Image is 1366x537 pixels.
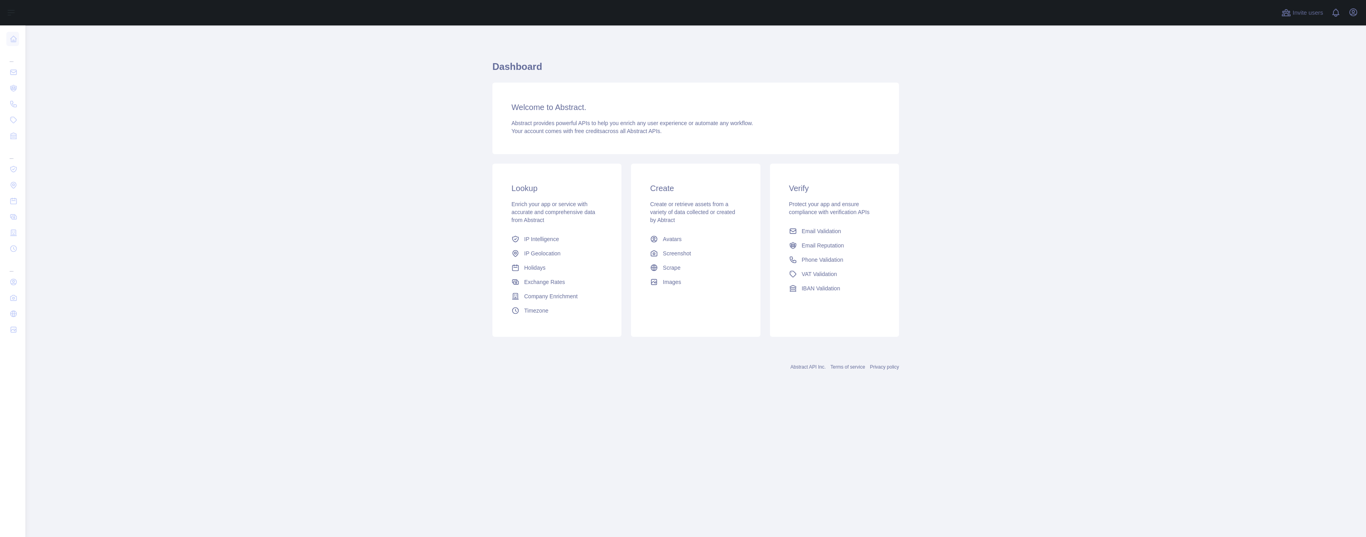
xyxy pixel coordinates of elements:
span: Timezone [524,307,548,315]
a: Email Validation [786,224,883,238]
span: Company Enrichment [524,292,578,300]
span: Enrich your app or service with accurate and comprehensive data from Abstract [511,201,595,223]
a: Scrape [647,261,744,275]
a: IP Intelligence [508,232,606,246]
a: Holidays [508,261,606,275]
a: Abstract API Inc. [791,364,826,370]
a: Terms of service [830,364,865,370]
a: Phone Validation [786,253,883,267]
div: ... [6,48,19,64]
span: Create or retrieve assets from a variety of data collected or created by Abtract [650,201,735,223]
span: Holidays [524,264,546,272]
span: Email Validation [802,227,841,235]
span: Phone Validation [802,256,843,264]
div: ... [6,257,19,273]
button: Invite users [1280,6,1325,19]
a: Timezone [508,303,606,318]
a: Exchange Rates [508,275,606,289]
h3: Verify [789,183,880,194]
span: free credits [575,128,602,134]
a: VAT Validation [786,267,883,281]
div: ... [6,145,19,160]
span: Images [663,278,681,286]
span: Scrape [663,264,680,272]
span: Avatars [663,235,681,243]
h3: Welcome to Abstract. [511,102,880,113]
span: Exchange Rates [524,278,565,286]
a: IBAN Validation [786,281,883,296]
a: Company Enrichment [508,289,606,303]
span: Protect your app and ensure compliance with verification APIs [789,201,870,215]
h3: Lookup [511,183,602,194]
span: Email Reputation [802,241,844,249]
span: Abstract provides powerful APIs to help you enrich any user experience or automate any workflow. [511,120,753,126]
a: Images [647,275,744,289]
a: Screenshot [647,246,744,261]
span: Invite users [1293,8,1323,17]
span: IBAN Validation [802,284,840,292]
span: IP Geolocation [524,249,561,257]
a: Avatars [647,232,744,246]
a: Privacy policy [870,364,899,370]
span: VAT Validation [802,270,837,278]
h1: Dashboard [492,60,899,79]
span: Your account comes with across all Abstract APIs. [511,128,662,134]
a: Email Reputation [786,238,883,253]
h3: Create [650,183,741,194]
span: IP Intelligence [524,235,559,243]
a: IP Geolocation [508,246,606,261]
span: Screenshot [663,249,691,257]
